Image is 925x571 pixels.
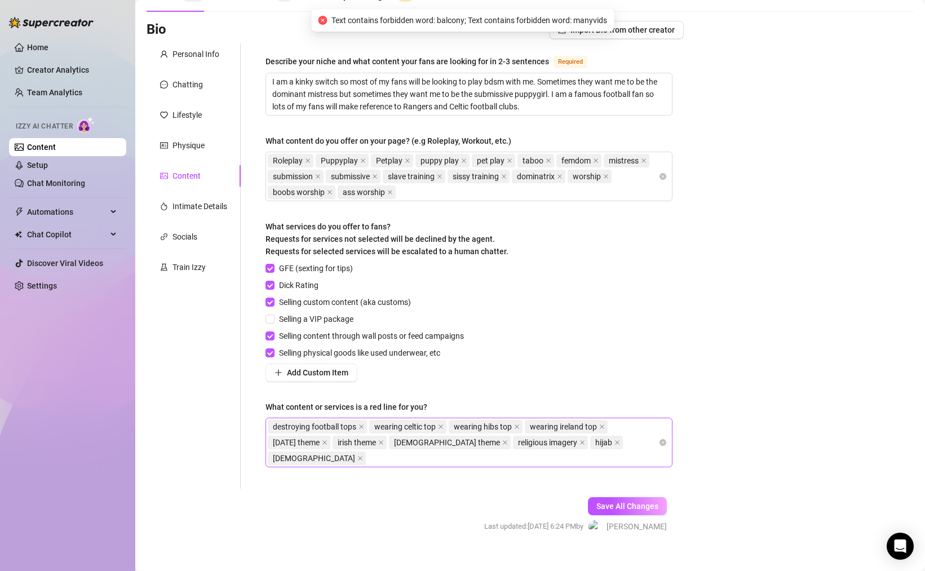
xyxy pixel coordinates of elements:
span: irish theme [333,436,387,449]
span: Last updated: [DATE] 6:24 PM by [484,521,583,532]
div: Chatting [172,78,203,91]
span: destroying football tops [273,420,356,433]
span: Add Custom Item [287,368,348,377]
span: taboo [523,154,543,167]
a: Content [27,143,56,152]
img: logo-BBDzfeDw.svg [9,17,94,28]
span: close [546,158,551,163]
div: Content [172,170,201,182]
span: puppy play [415,154,470,167]
span: hijab [595,436,612,449]
span: picture [160,172,168,180]
span: close [372,174,378,179]
span: close [514,424,520,430]
div: Train Izzy [172,261,206,273]
span: close [438,424,444,430]
span: Automations [27,203,107,221]
span: slave training [383,170,445,183]
img: AI Chatter [77,117,95,133]
span: puppy play [421,154,459,167]
span: wearing celtic top [369,420,446,433]
span: Save All Changes [596,502,658,511]
span: ass worship [343,186,385,198]
span: Puppyplay [316,154,369,167]
span: close-circle [318,16,327,25]
span: close [557,174,563,179]
label: What content do you offer on your page? (e.g Roleplay, Workout, etc.) [265,135,519,147]
span: worship [568,170,612,183]
div: Intimate Details [172,200,227,213]
div: Open Intercom Messenger [887,533,914,560]
span: close [593,158,599,163]
button: Add Custom Item [265,364,357,382]
span: mistress [609,154,639,167]
span: message [160,81,168,88]
span: [DATE] theme [273,436,320,449]
span: mistress [604,154,649,167]
span: fire [160,202,168,210]
span: submissive [326,170,380,183]
span: close [315,174,321,179]
div: Describe your niche and what content your fans are looking for in 2-3 sentences [265,55,549,68]
span: pet play [472,154,515,167]
span: close [322,440,327,445]
span: Izzy AI Chatter [16,121,73,132]
span: dominatrix [517,170,555,183]
span: Text contains forbidden word: balcony; Text contains forbidden word: manyvids [331,14,607,26]
span: Puppyplay [321,154,358,167]
span: muslim [268,452,366,465]
span: close [501,174,507,179]
span: submissive [331,170,370,183]
span: sissy training [448,170,510,183]
span: heart [160,111,168,119]
span: GFE (sexting for tips) [275,262,357,275]
span: close [461,158,467,163]
span: femdom [556,154,601,167]
img: Lana Wolf [588,520,601,533]
span: wearing hibs top [449,420,523,433]
span: wearing ireland top [525,420,608,433]
span: close [387,189,393,195]
span: Selling a VIP package [275,313,358,325]
img: Chat Copilot [15,231,22,238]
span: Import Bio from other creator [570,25,675,34]
span: close [641,158,647,163]
span: boobs worship [273,186,325,198]
span: close [405,158,410,163]
button: Save All Changes [588,497,667,515]
span: idcard [160,141,168,149]
input: What content or services is a red line for you? [368,452,370,465]
span: religious imagery [513,436,588,449]
span: submission [273,170,313,183]
textarea: Describe your niche and what content your fans are looking for in 2-3 sentences [266,73,672,115]
span: dominatrix [512,170,565,183]
span: Roleplay [273,154,303,167]
span: close [360,158,366,163]
span: close [357,455,363,461]
span: Roleplay [268,154,313,167]
span: user [160,50,168,58]
span: close [599,424,605,430]
span: close [603,174,609,179]
a: Discover Viral Videos [27,259,103,268]
label: Describe your niche and what content your fans are looking for in 2-3 sentences [265,55,600,68]
span: Selling physical goods like used underwear, etc [275,347,445,359]
a: Settings [27,281,57,290]
span: submission [268,170,324,183]
input: What content do you offer on your page? (e.g Roleplay, Workout, etc.) [398,185,400,199]
div: What content or services is a red line for you? [265,401,427,413]
span: taboo [517,154,554,167]
span: close-circle [660,173,666,180]
span: wearing celtic top [374,420,436,433]
span: pet play [477,154,504,167]
span: irish theme [338,436,376,449]
span: Selling content through wall posts or feed campaigns [275,330,468,342]
span: What services do you offer to fans? Requests for services not selected will be declined by the ag... [265,222,508,256]
label: What content or services is a red line for you? [265,401,435,413]
span: Chat Copilot [27,225,107,244]
span: ass worship [338,185,396,199]
span: hijab [590,436,623,449]
span: Dick Rating [275,279,323,291]
a: Setup [27,161,48,170]
span: [PERSON_NAME] [607,520,667,533]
